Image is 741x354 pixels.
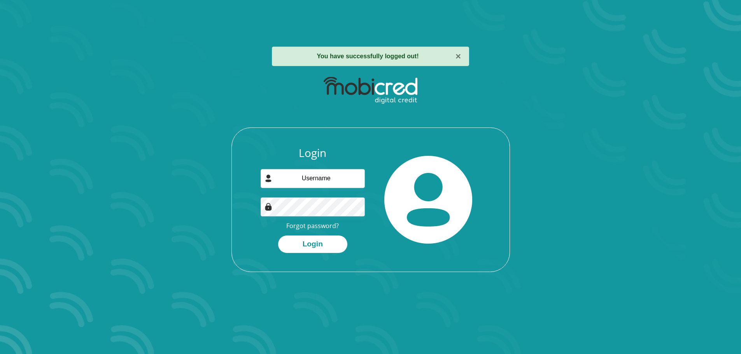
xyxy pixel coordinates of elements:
[265,203,272,211] img: Image
[265,174,272,182] img: user-icon image
[455,52,461,61] button: ×
[261,169,365,188] input: Username
[286,221,339,230] a: Forgot password?
[278,235,347,253] button: Login
[261,146,365,160] h3: Login
[317,53,419,59] strong: You have successfully logged out!
[324,77,417,104] img: mobicred logo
